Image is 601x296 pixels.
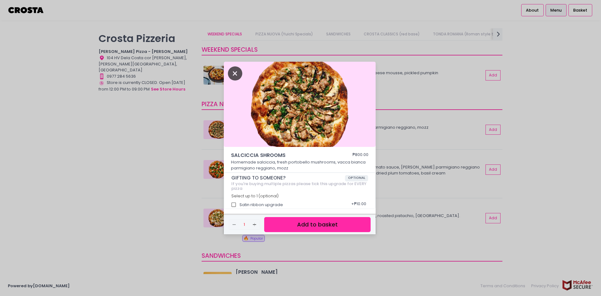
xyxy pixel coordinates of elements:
[224,62,376,147] img: SALCICCIA SHROOMS
[231,159,369,171] p: Homemade salciccia, fresh portobello mushrooms, vacca bianca parmigiano reggiano, mozz
[231,175,345,181] span: GIFTING TO SOMEONE?
[352,152,368,159] div: ₱800.00
[231,152,334,159] span: SALCICCIA SHROOMS
[228,70,242,76] button: Close
[264,217,371,232] button: Add to basket
[231,181,368,191] div: If you're buying multiple pizzas please tick this upgrade for EVERY pizza
[349,199,368,211] div: + ₱10.00
[231,193,279,199] span: Select up to 1 (optional)
[345,175,368,181] span: OPTIONAL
